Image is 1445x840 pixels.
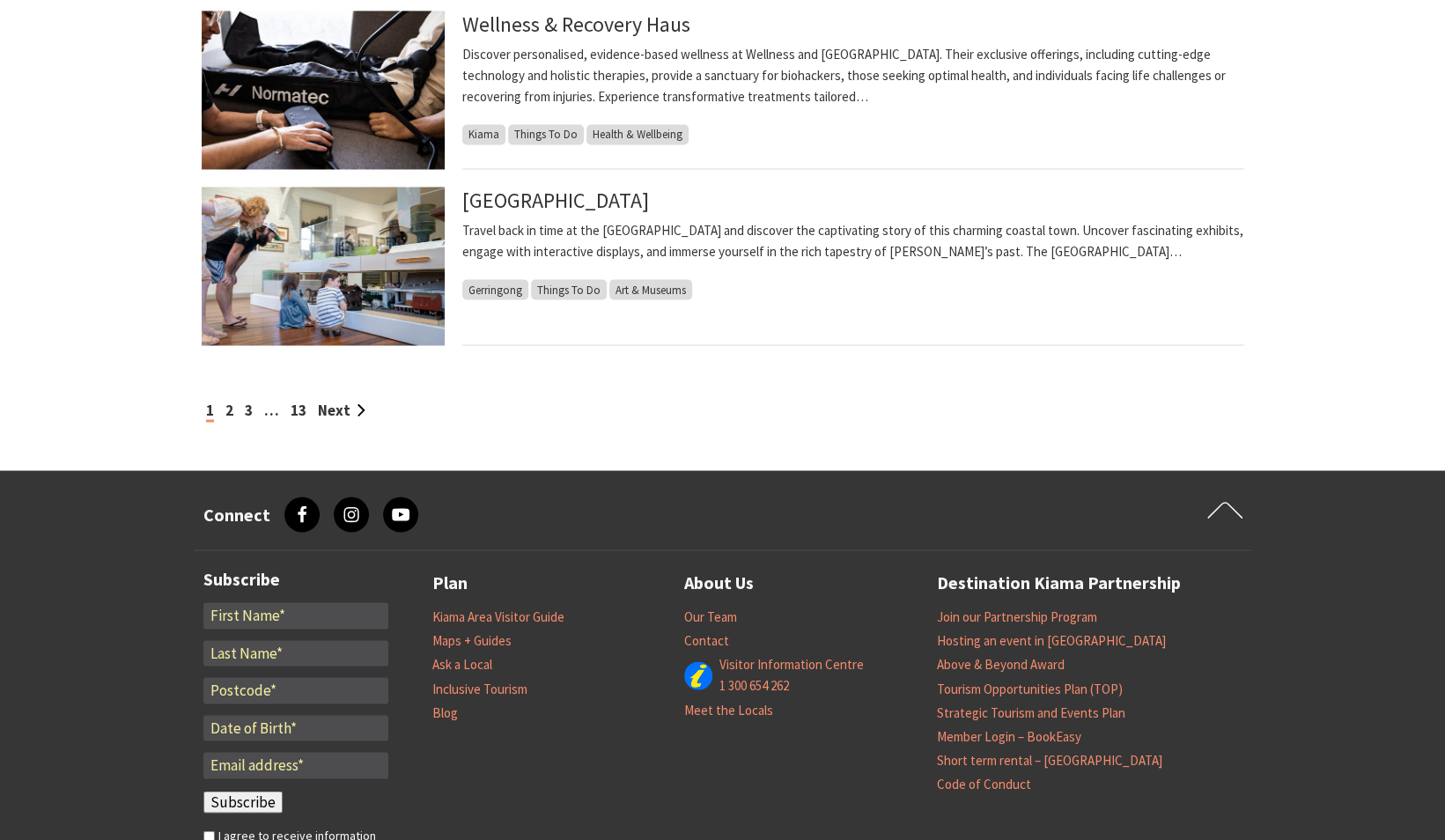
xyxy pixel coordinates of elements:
[937,751,1162,792] a: Short term rental – [GEOGRAPHIC_DATA] Code of Conduct
[684,608,737,625] a: Our Team
[202,11,445,169] img: Normatec Boots
[462,187,649,214] a: [GEOGRAPHIC_DATA]
[937,631,1166,649] a: Hosting an event in [GEOGRAPHIC_DATA]
[203,640,388,667] input: Last Name*
[432,655,492,673] a: Ask a Local
[203,715,388,741] input: Date of Birth*
[432,608,564,625] a: Kiama Area Visitor Guide
[462,124,505,144] span: Kiama
[684,631,729,649] a: Contact
[203,568,388,589] h3: Subscribe
[264,400,279,419] span: …
[937,568,1181,597] a: Destination Kiama Partnership
[318,400,365,419] a: Next
[684,701,773,718] a: Meet the Locals
[432,704,458,721] a: Blog
[609,279,692,299] span: Art & Museums
[291,400,306,419] a: 13
[508,124,584,144] span: Things To Do
[462,11,690,38] a: Wellness & Recovery Haus
[937,655,1065,673] a: Above & Beyond Award
[202,187,445,345] img: Two children looking at models of buildings with their parents looking on.
[245,400,253,419] a: 3
[462,44,1244,107] p: Discover personalised, evidence-based wellness at Wellness and [GEOGRAPHIC_DATA]. Their exclusive...
[432,680,527,697] a: Inclusive Tourism
[937,608,1097,625] a: Join our Partnership Program
[719,676,789,694] a: 1 300 654 262
[206,400,214,422] span: 1
[462,279,528,299] span: Gerringong
[432,568,468,597] a: Plan
[203,791,283,814] input: Subscribe
[203,504,270,525] h3: Connect
[225,400,233,419] a: 2
[203,752,388,778] input: Email address*
[937,704,1125,721] a: Strategic Tourism and Events Plan
[203,602,388,629] input: First Name*
[586,124,689,144] span: Health & Wellbeing
[462,220,1244,262] p: Travel back in time at the [GEOGRAPHIC_DATA] and discover the captivating story of this charming ...
[937,727,1081,745] a: Member Login – BookEasy
[684,568,754,597] a: About Us
[203,677,388,704] input: Postcode*
[531,279,607,299] span: Things To Do
[719,655,864,673] a: Visitor Information Centre
[432,631,512,649] a: Maps + Guides
[937,680,1123,697] a: Tourism Opportunities Plan (TOP)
